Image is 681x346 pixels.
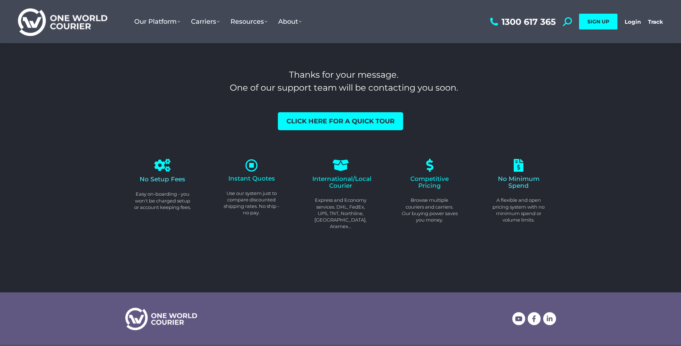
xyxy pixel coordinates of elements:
span: Resources [230,18,267,26]
p: A flexible and open pricing system with no minimum spend or volume limits. [490,197,547,223]
span: No Minimum Spend [498,175,540,189]
a: SIGN UP [579,14,617,29]
span: SIGN UP [587,18,609,25]
a: 1300 617 365 [488,17,556,26]
span: No Setup Fees [140,176,185,183]
a: Login [625,18,641,25]
p: Express and Economy services. DHL, FedEx, UPS, TNT, Northline, [GEOGRAPHIC_DATA], Aramex... [312,197,369,229]
p: Browse multiple couriers and carriers. Our buying power saves you money. [401,197,458,223]
p: Easy on-boarding - you won't be charged setup or account keeping fees. [134,191,191,210]
a: Carriers [186,10,225,33]
span: Competitive Pricing [410,175,449,189]
span: Click here for a quick tour [286,118,395,124]
span: About [278,18,302,26]
p: Use our system just to compare discounted shipping rates. No ship - no pay. [223,190,280,216]
a: Our Platform [129,10,186,33]
a: Resources [225,10,273,33]
a: Click here for a quick tour [278,112,403,130]
a: Track [648,18,663,25]
span: Carriers [191,18,220,26]
span: Instant Quotes [228,175,275,182]
h3: Thanks for your message. One of our support team will be contacting you soon. [132,68,556,94]
a: About [273,10,307,33]
span: International/Local Courier [312,175,372,189]
span: Our Platform [134,18,180,26]
img: One World Courier [18,7,107,36]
